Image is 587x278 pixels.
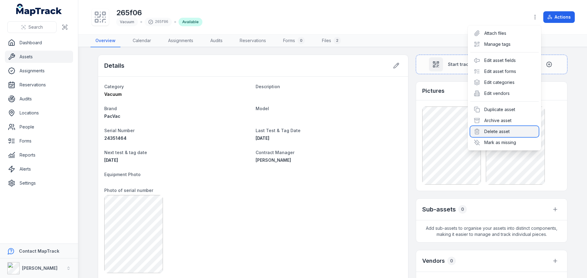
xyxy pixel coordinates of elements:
[470,115,539,126] div: Archive asset
[470,88,539,99] div: Edit vendors
[470,126,539,137] div: Delete asset
[470,55,539,66] div: Edit asset fields
[470,66,539,77] div: Edit asset forms
[470,104,539,115] div: Duplicate asset
[470,28,539,39] div: Attach files
[470,39,539,50] div: Manage tags
[470,77,539,88] div: Edit categories
[470,137,539,148] div: Mark as missing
